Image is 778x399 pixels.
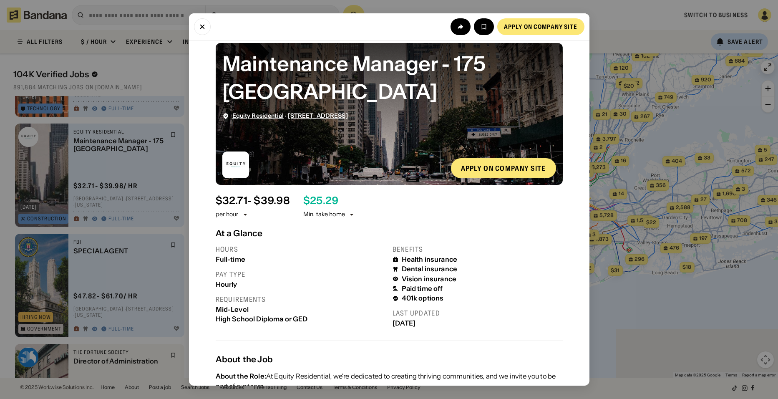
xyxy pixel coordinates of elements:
div: Hourly [216,280,386,288]
div: Hours [216,245,386,254]
div: Maintenance Manager - 175 Kent [222,50,556,106]
button: Close [194,18,211,35]
span: Equity Residential [232,112,284,119]
div: At Equity Residential, we're dedicated to creating thriving communities, and we invite you to be ... [216,371,563,391]
div: Min. take home [303,210,355,219]
div: Last updated [393,309,563,318]
div: Health insurance [402,255,458,263]
div: Vision insurance [402,275,457,283]
img: Equity Residential logo [222,152,249,178]
div: Apply on company site [504,24,578,30]
div: Mid-Level [216,306,386,313]
div: High School Diploma or GED [216,315,386,323]
div: $ 32.71 - $39.98 [216,195,290,207]
div: · [232,112,348,119]
div: At a Glance [216,228,563,238]
div: $ 25.29 [303,195,338,207]
div: 401k options [402,294,444,302]
div: Paid time off [402,285,443,293]
div: per hour [216,210,239,219]
div: Dental insurance [402,265,458,273]
div: Benefits [393,245,563,254]
div: Full-time [216,255,386,263]
span: [STREET_ADDRESS] [288,112,347,119]
div: Requirements [216,295,386,304]
div: About the Role: [216,372,266,380]
div: Apply on company site [461,165,546,172]
div: About the Job [216,354,563,364]
div: Pay type [216,270,386,279]
div: [DATE] [393,319,563,327]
